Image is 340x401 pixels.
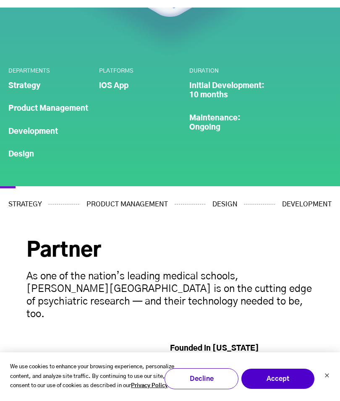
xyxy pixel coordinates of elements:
a: Design [206,194,244,215]
li: Design [8,150,91,159]
div: Navigation Menu [8,194,332,215]
li: Strategy [8,81,91,91]
a: Privacy Policy [131,381,168,391]
li: Maintenance: Ongoing [189,114,272,133]
li: Development [8,127,91,137]
button: Decline [165,368,238,389]
button: Accept [241,368,315,389]
h2: Partner [26,238,314,263]
li: Product Management [8,104,91,114]
h5: DEPARTMENTS [8,68,91,75]
li: Initial Development: 10 months [189,81,272,100]
strong: As one of the nation’s leading medical schools, [PERSON_NAME][GEOGRAPHIC_DATA] is on the cutting ... [26,270,314,320]
a: Product Management [80,194,174,215]
p: We use cookies to enhance your browsing experience, personalize content, and analyze site traffic... [10,362,194,391]
h5: DURATION [189,68,272,75]
a: Development [276,194,338,215]
h5: PLATFORMS [99,68,181,75]
button: Dismiss cookie banner [324,372,330,381]
a: Strategy [2,194,48,215]
li: iOS App [99,81,181,91]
